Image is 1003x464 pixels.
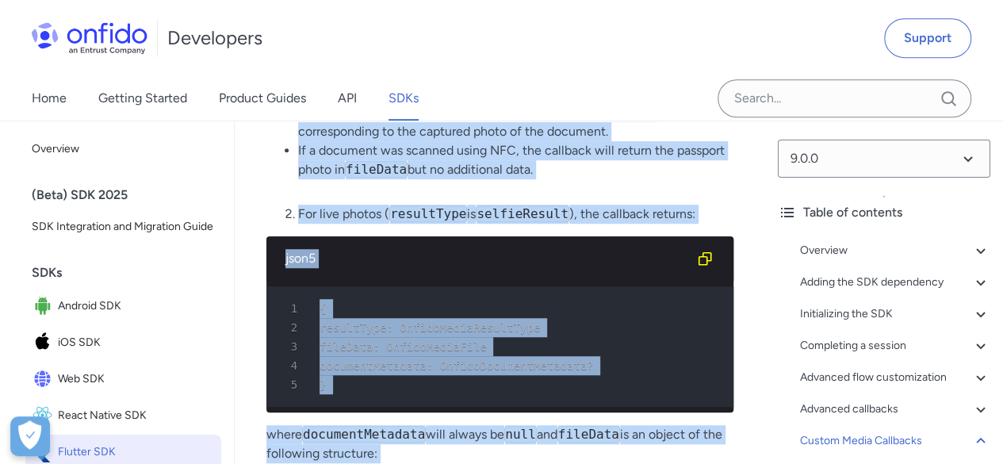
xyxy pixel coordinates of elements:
h1: Developers [167,25,262,51]
a: API [338,76,357,121]
div: (Beta) SDK 2025 [32,179,228,211]
a: IconiOS SDKiOS SDK [25,325,221,360]
a: Getting Started [98,76,187,121]
span: 3 [273,337,308,356]
div: json5 [285,249,689,268]
a: Completing a session [800,336,990,355]
span: Android SDK [58,295,215,317]
a: SDKs [389,76,419,121]
a: Support [884,18,971,58]
a: Overview [25,133,221,165]
a: Initializing the SDK [800,305,990,324]
span: documentMetadata: OnfidoDocumentMetadata? [320,359,594,372]
button: Copy code snippet button [689,243,721,274]
code: fileData [557,426,620,443]
a: Adding the SDK dependency [800,273,990,292]
span: { [320,302,326,315]
a: IconAndroid SDKAndroid SDK [25,289,221,324]
a: IconReact Native SDKReact Native SDK [25,398,221,433]
code: documentMetadata [302,426,426,443]
span: iOS SDK [58,332,215,354]
span: Flutter SDK [58,441,215,463]
span: Web SDK [58,368,215,390]
a: Custom Media Callbacks [800,431,990,451]
img: IconReact Native SDK [32,405,58,427]
code: fileData [345,161,408,178]
li: is a representation of the byte array data corresponding to the captured photo of the document. [298,103,733,141]
button: Open Preferences [10,416,50,456]
input: Onfido search input field [718,79,971,117]
a: Advanced callbacks [800,400,990,419]
span: fileData: OnfidoMediaFile [320,340,487,353]
code: resultType [389,205,467,222]
img: Onfido Logo [32,22,147,54]
li: If a document was scanned using NFC, the callback will return the passport photo in but no additi... [298,141,733,179]
span: 1 [273,299,308,318]
code: selfieResult [476,205,569,222]
code: null [504,426,537,443]
a: Advanced flow customization [800,368,990,387]
span: React Native SDK [58,405,215,427]
img: IconWeb SDK [32,368,58,390]
img: IconAndroid SDK [32,295,58,317]
a: IconWeb SDKWeb SDK [25,362,221,397]
span: resultType: OnfidoMediaResultType [320,321,540,334]
a: Product Guides [219,76,306,121]
a: Overview [800,241,990,260]
span: } [320,378,326,391]
span: Overview [32,140,215,159]
p: where will always be and is an object of the following structure: [266,425,733,463]
div: Table of contents [778,203,990,222]
img: IconiOS SDK [32,332,58,354]
li: For live photos ( is ), the callback returns: [298,205,733,224]
span: 5 [273,375,308,394]
div: SDKs [32,257,228,289]
span: SDK Integration and Migration Guide [32,217,215,236]
div: Cookie Preferences [10,416,50,456]
a: SDK Integration and Migration Guide [25,211,221,243]
a: Home [32,76,67,121]
span: 4 [273,356,308,375]
span: 2 [273,318,308,337]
